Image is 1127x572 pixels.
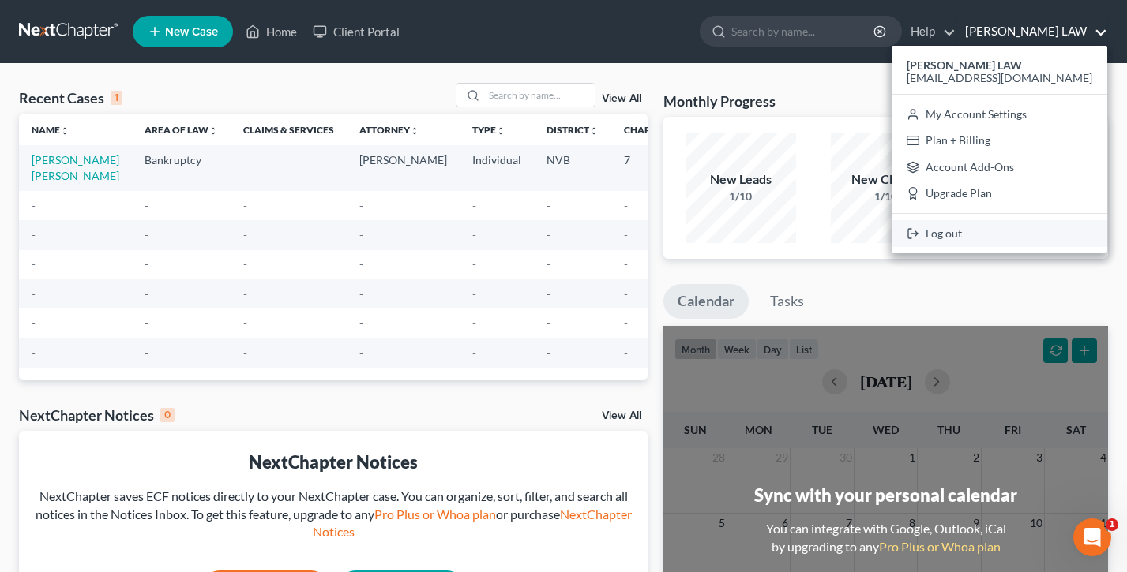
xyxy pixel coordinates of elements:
a: Pro Plus or Whoa plan [879,539,1001,554]
span: - [547,257,550,271]
strong: [PERSON_NAME] LAW [907,58,1022,72]
span: - [624,316,628,330]
span: - [243,199,247,212]
div: NextChapter Notices [32,450,635,474]
span: - [145,346,148,360]
span: - [624,287,628,301]
a: [PERSON_NAME] [PERSON_NAME] [32,153,119,182]
td: NVB [534,145,611,190]
td: Bankruptcy [132,145,231,190]
td: [PERSON_NAME] [347,145,460,190]
span: 1 [1106,518,1118,531]
span: - [32,346,36,360]
div: Sync with your personal calendar [754,483,1017,507]
span: New Case [165,26,218,38]
span: - [472,346,476,360]
span: - [359,228,363,241]
input: Search by name... [484,84,595,107]
span: - [145,199,148,212]
i: unfold_more [208,126,218,136]
span: - [624,257,628,271]
a: Log out [892,220,1107,247]
div: [PERSON_NAME] LAW [892,46,1107,253]
span: - [624,199,628,212]
div: Recent Cases [19,88,122,107]
a: NextChapter Notices [313,507,632,540]
a: Typeunfold_more [472,124,505,136]
a: View All [602,93,641,104]
div: 1 [111,91,122,105]
i: unfold_more [589,126,599,136]
span: - [32,287,36,301]
span: - [32,257,36,271]
a: Upgrade Plan [892,181,1107,207]
a: Help [903,17,956,46]
span: - [472,228,476,241]
a: [PERSON_NAME] LAW [957,17,1107,46]
span: - [472,199,476,212]
a: Area of Lawunfold_more [145,124,218,136]
i: unfold_more [60,126,69,136]
div: NextChapter Notices [19,406,175,424]
a: My Account Settings [892,101,1107,128]
span: - [243,228,247,241]
span: [EMAIL_ADDRESS][DOMAIN_NAME] [907,71,1092,84]
span: - [547,287,550,301]
span: - [547,199,550,212]
a: View All [602,410,641,421]
td: Individual [460,145,534,190]
span: - [243,346,247,360]
div: NextChapter saves ECF notices directly to your NextChapter case. You can organize, sort, filter, ... [32,488,635,542]
span: - [145,316,148,330]
span: - [243,316,247,330]
span: - [32,316,36,330]
div: 1/10 [831,189,941,204]
span: - [359,346,363,360]
span: - [547,228,550,241]
input: Search by name... [731,17,876,46]
span: - [624,346,628,360]
a: Pro Plus or Whoa plan [374,507,496,522]
span: - [359,199,363,212]
span: - [145,257,148,271]
th: Claims & Services [231,114,347,145]
a: Districtunfold_more [547,124,599,136]
a: Plan + Billing [892,127,1107,154]
span: - [32,228,36,241]
a: Account Add-Ons [892,154,1107,181]
div: New Leads [686,170,796,189]
div: 0 [160,408,175,422]
a: Tasks [756,284,818,319]
a: Client Portal [305,17,408,46]
td: 7 [611,145,690,190]
span: - [243,257,247,271]
a: Home [238,17,305,46]
span: - [472,316,476,330]
span: - [547,316,550,330]
h3: Monthly Progress [663,92,776,110]
span: - [472,287,476,301]
a: Chapterunfold_more [624,124,678,136]
span: - [624,228,628,241]
a: Nameunfold_more [32,124,69,136]
span: - [547,346,550,360]
div: New Clients [831,170,941,189]
div: You can integrate with Google, Outlook, iCal by upgrading to any [760,520,1012,556]
div: 1/10 [686,189,796,204]
span: - [359,287,363,301]
span: - [145,287,148,301]
span: - [145,228,148,241]
span: - [359,257,363,271]
span: - [472,257,476,271]
a: Attorneyunfold_more [359,124,419,136]
a: Calendar [663,284,749,319]
i: unfold_more [410,126,419,136]
iframe: Intercom live chat [1073,518,1111,556]
i: unfold_more [496,126,505,136]
span: - [359,316,363,330]
span: - [243,287,247,301]
span: - [32,199,36,212]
